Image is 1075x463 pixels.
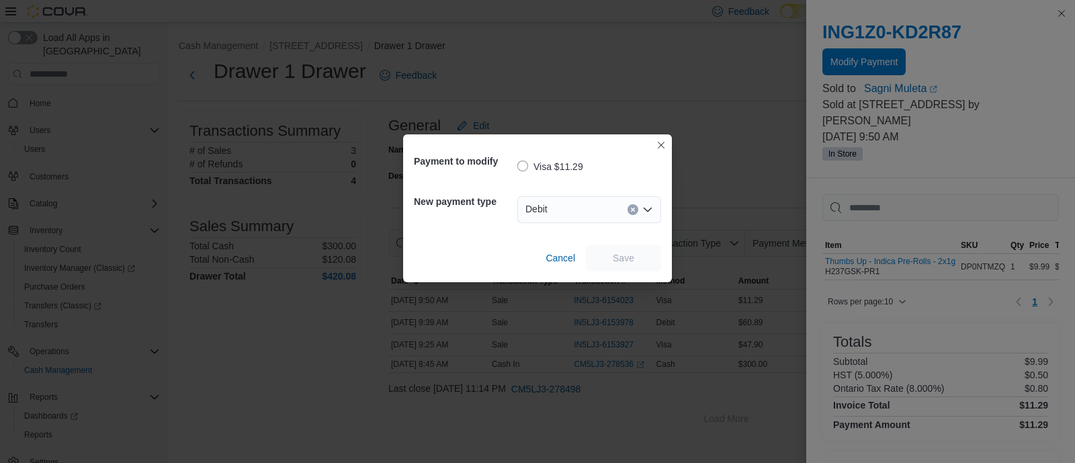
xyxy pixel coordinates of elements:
[553,202,554,218] input: Accessible screen reader label
[414,148,515,175] h5: Payment to modify
[525,201,548,217] span: Debit
[586,245,661,271] button: Save
[613,251,634,265] span: Save
[540,245,580,271] button: Cancel
[517,159,583,175] label: Visa $11.29
[628,204,638,215] button: Clear input
[653,137,669,153] button: Closes this modal window
[414,188,515,215] h5: New payment type
[546,251,575,265] span: Cancel
[642,204,653,215] button: Open list of options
